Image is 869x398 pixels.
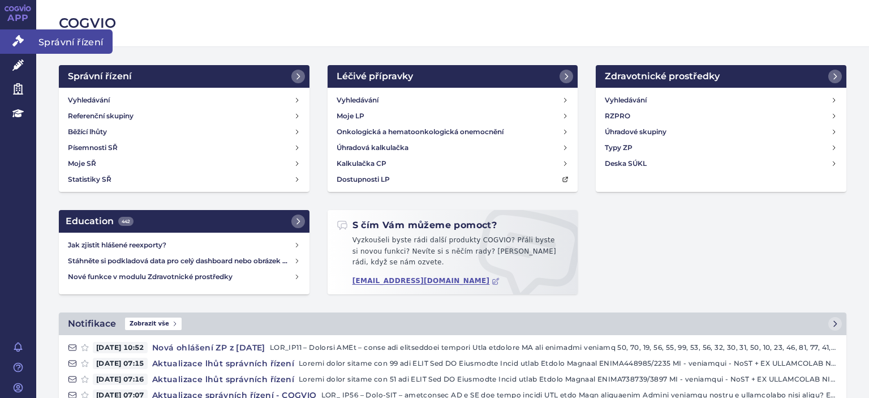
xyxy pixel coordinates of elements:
h2: Léčivé přípravky [337,70,413,83]
h2: Education [66,215,134,228]
a: Nové funkce v modulu Zdravotnické prostředky [63,269,305,285]
h2: Správní řízení [68,70,132,83]
a: Typy ZP [600,140,842,156]
h4: Vyhledávání [605,95,647,106]
h4: Běžící lhůty [68,126,107,138]
a: [EMAIL_ADDRESS][DOMAIN_NAME] [352,277,500,285]
a: Vyhledávání [600,92,842,108]
span: [DATE] 10:52 [93,342,148,353]
a: Úhradová kalkulačka [332,140,574,156]
h4: Deska SÚKL [605,158,647,169]
a: Správní řízení [59,65,309,88]
a: Jak zjistit hlášené reexporty? [63,237,305,253]
a: Zdravotnické prostředky [596,65,846,88]
a: Úhradové skupiny [600,124,842,140]
a: Stáhněte si podkladová data pro celý dashboard nebo obrázek grafu v COGVIO App modulu Analytics [63,253,305,269]
h4: Statistiky SŘ [68,174,111,185]
span: [DATE] 07:15 [93,358,148,369]
a: Moje SŘ [63,156,305,172]
span: Zobrazit vše [125,318,182,330]
span: [DATE] 07:16 [93,374,148,385]
a: RZPRO [600,108,842,124]
h4: Nové funkce v modulu Zdravotnické prostředky [68,271,294,283]
h4: Onkologická a hematoonkologická onemocnění [337,126,504,138]
p: Vyzkoušeli byste rádi další produkty COGVIO? Přáli byste si novou funkci? Nevíte si s něčím rady?... [337,235,569,273]
h4: Vyhledávání [68,95,110,106]
a: Písemnosti SŘ [63,140,305,156]
a: Kalkulačka CP [332,156,574,172]
a: Vyhledávání [63,92,305,108]
a: Dostupnosti LP [332,172,574,187]
h4: Vyhledávání [337,95,378,106]
a: Statistiky SŘ [63,172,305,187]
h2: Notifikace [68,317,116,331]
h4: Stáhněte si podkladová data pro celý dashboard nebo obrázek grafu v COGVIO App modulu Analytics [68,255,294,267]
h4: Úhradové skupiny [605,126,666,138]
h4: Jak zjistit hlášené reexporty? [68,239,294,251]
span: 442 [118,217,134,226]
h4: Typy ZP [605,142,633,153]
a: Běžící lhůty [63,124,305,140]
h4: Moje SŘ [68,158,96,169]
h4: Dostupnosti LP [337,174,390,185]
a: Onkologická a hematoonkologická onemocnění [332,124,574,140]
h2: S čím Vám můžeme pomoct? [337,219,497,232]
p: Loremi dolor sitame con 99 adi ELIT Sed DO Eiusmodte Incid utlab Etdolo Magnaal ENIMA448985/2235 ... [299,358,837,369]
h4: Písemnosti SŘ [68,142,118,153]
h4: Nová ohlášení ZP z [DATE] [148,342,270,353]
a: Vyhledávání [332,92,574,108]
h4: Úhradová kalkulačka [337,142,408,153]
h2: Zdravotnické prostředky [605,70,720,83]
h4: Aktualizace lhůt správních řízení [148,358,299,369]
a: Education442 [59,210,309,233]
h4: Moje LP [337,110,364,122]
h4: Kalkulačka CP [337,158,386,169]
a: NotifikaceZobrazit vše [59,313,846,335]
h2: COGVIO [59,14,846,33]
h4: RZPRO [605,110,630,122]
p: Loremi dolor sitame con 51 adi ELIT Sed DO Eiusmodte Incid utlab Etdolo Magnaal ENIMA738739/3897 ... [299,374,837,385]
a: Moje LP [332,108,574,124]
span: Správní řízení [36,29,113,53]
a: Léčivé přípravky [328,65,578,88]
h4: Aktualizace lhůt správních řízení [148,374,299,385]
a: Deska SÚKL [600,156,842,172]
p: LOR_IP11 – Dolorsi AMEt – conse adi elitseddoei tempori Utla etdolore MA ali enimadmi veniamq 50,... [270,342,837,353]
h4: Referenční skupiny [68,110,134,122]
a: Referenční skupiny [63,108,305,124]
